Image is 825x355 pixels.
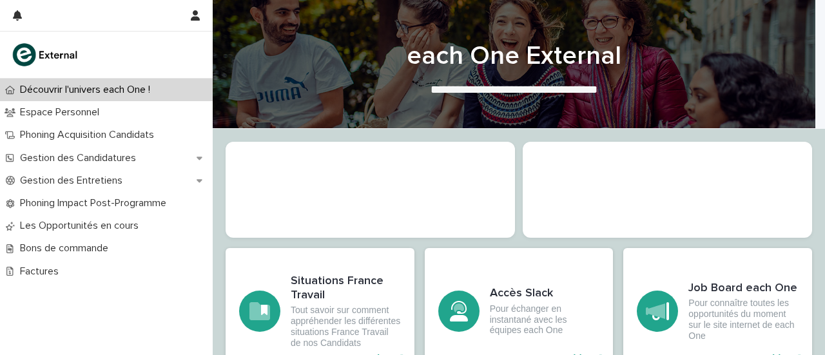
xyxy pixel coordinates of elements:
[15,242,119,254] p: Bons de commande
[10,42,81,68] img: bc51vvfgR2QLHU84CWIQ
[15,197,177,209] p: Phoning Impact Post-Programme
[490,303,600,336] p: Pour échanger en instantané avec les équipes each One
[490,287,600,301] h3: Accès Slack
[15,265,69,278] p: Factures
[291,305,401,348] p: Tout savoir sur comment appréhender les différentes situations France Travail de nos Candidats
[15,220,149,232] p: Les Opportunités en cours
[688,282,799,296] h3: Job Board each One
[226,41,802,72] h1: each One External
[15,106,110,119] p: Espace Personnel
[688,298,799,341] p: Pour connaître toutes les opportunités du moment sur le site internet de each One
[15,129,164,141] p: Phoning Acquisition Candidats
[291,274,401,302] h3: Situations France Travail
[15,84,160,96] p: Découvrir l'univers each One !
[15,175,133,187] p: Gestion des Entretiens
[15,152,146,164] p: Gestion des Candidatures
